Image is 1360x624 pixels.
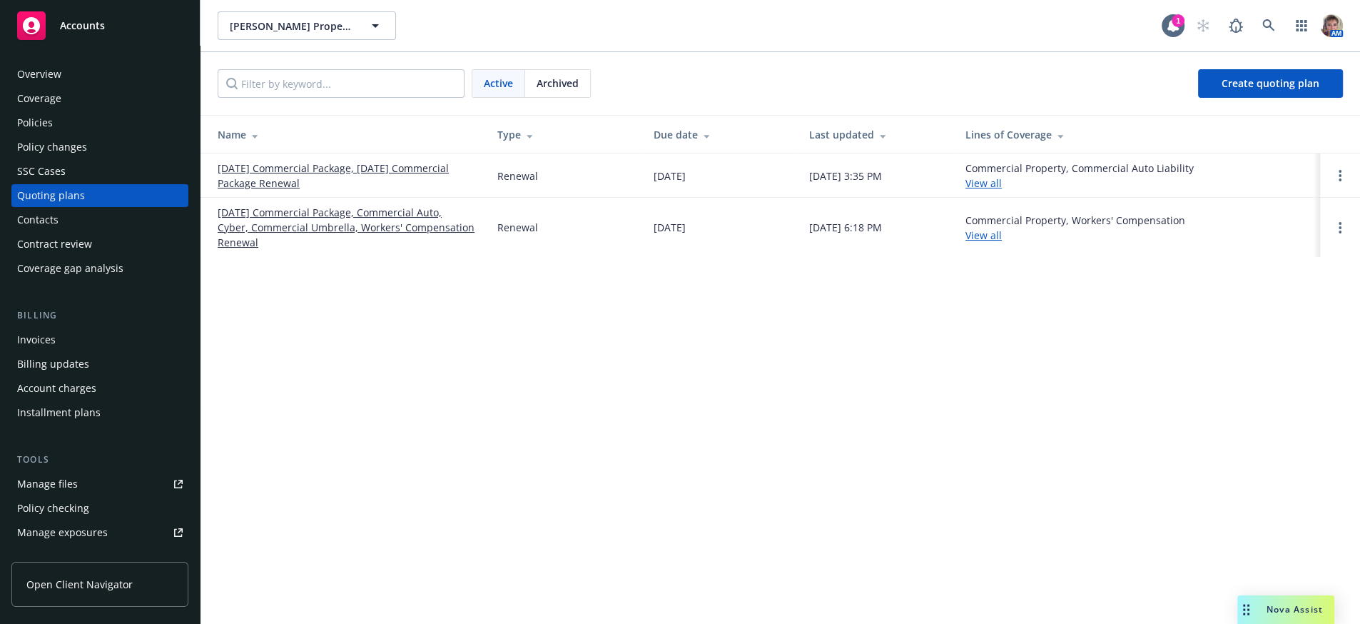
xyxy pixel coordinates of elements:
[654,127,787,142] div: Due date
[1331,167,1349,184] a: Open options
[11,473,188,495] a: Manage files
[11,401,188,424] a: Installment plans
[218,127,475,142] div: Name
[17,473,78,495] div: Manage files
[11,111,188,134] a: Policies
[218,161,475,191] a: [DATE] Commercial Package, [DATE] Commercial Package Renewal
[11,545,188,568] a: Manage certificates
[809,168,882,183] div: [DATE] 3:35 PM
[230,19,353,34] span: [PERSON_NAME] Property Ventures, LLC
[484,76,513,91] span: Active
[17,497,89,520] div: Policy checking
[965,176,1002,190] a: View all
[17,160,66,183] div: SSC Cases
[11,184,188,207] a: Quoting plans
[11,160,188,183] a: SSC Cases
[17,377,96,400] div: Account charges
[17,328,56,351] div: Invoices
[11,208,188,231] a: Contacts
[11,377,188,400] a: Account charges
[1198,69,1343,98] a: Create quoting plan
[1237,595,1255,624] div: Drag to move
[1222,11,1250,40] a: Report a Bug
[26,577,133,592] span: Open Client Navigator
[965,161,1194,191] div: Commercial Property, Commercial Auto Liability
[11,328,188,351] a: Invoices
[17,545,111,568] div: Manage certificates
[11,521,188,544] a: Manage exposures
[1222,76,1319,90] span: Create quoting plan
[11,87,188,110] a: Coverage
[537,76,579,91] span: Archived
[17,136,87,158] div: Policy changes
[497,127,631,142] div: Type
[809,220,882,235] div: [DATE] 6:18 PM
[965,213,1185,243] div: Commercial Property, Workers' Compensation
[17,257,123,280] div: Coverage gap analysis
[17,111,53,134] div: Policies
[11,308,188,323] div: Billing
[1331,219,1349,236] a: Open options
[1320,14,1343,37] img: photo
[1172,14,1184,27] div: 1
[17,353,89,376] div: Billing updates
[11,136,188,158] a: Policy changes
[1287,11,1316,40] a: Switch app
[497,220,538,235] div: Renewal
[60,20,105,31] span: Accounts
[654,168,686,183] div: [DATE]
[1254,11,1283,40] a: Search
[17,401,101,424] div: Installment plans
[11,353,188,376] a: Billing updates
[17,208,59,231] div: Contacts
[218,69,465,98] input: Filter by keyword...
[17,521,108,544] div: Manage exposures
[654,220,686,235] div: [DATE]
[11,453,188,467] div: Tools
[1267,603,1323,615] span: Nova Assist
[965,228,1002,242] a: View all
[218,205,475,250] a: [DATE] Commercial Package, Commercial Auto, Cyber, Commercial Umbrella, Workers' Compensation Ren...
[17,63,61,86] div: Overview
[1237,595,1334,624] button: Nova Assist
[17,184,85,207] div: Quoting plans
[11,497,188,520] a: Policy checking
[1189,11,1217,40] a: Start snowing
[11,233,188,256] a: Contract review
[218,11,396,40] button: [PERSON_NAME] Property Ventures, LLC
[497,168,538,183] div: Renewal
[17,87,61,110] div: Coverage
[11,6,188,46] a: Accounts
[809,127,943,142] div: Last updated
[11,63,188,86] a: Overview
[11,257,188,280] a: Coverage gap analysis
[965,127,1309,142] div: Lines of Coverage
[17,233,92,256] div: Contract review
